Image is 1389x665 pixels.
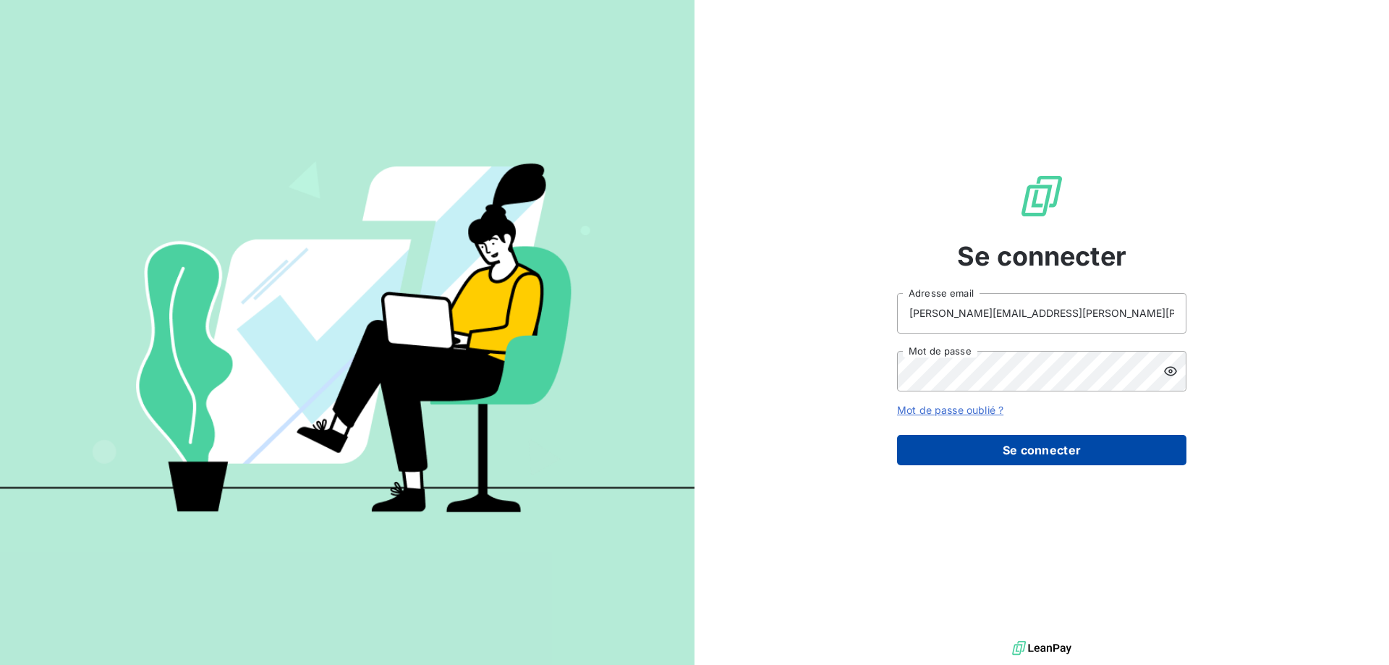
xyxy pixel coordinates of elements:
[1012,638,1071,659] img: logo
[897,435,1186,465] button: Se connecter
[897,404,1003,416] a: Mot de passe oublié ?
[897,293,1186,334] input: placeholder
[1019,173,1065,219] img: Logo LeanPay
[957,237,1126,276] span: Se connecter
